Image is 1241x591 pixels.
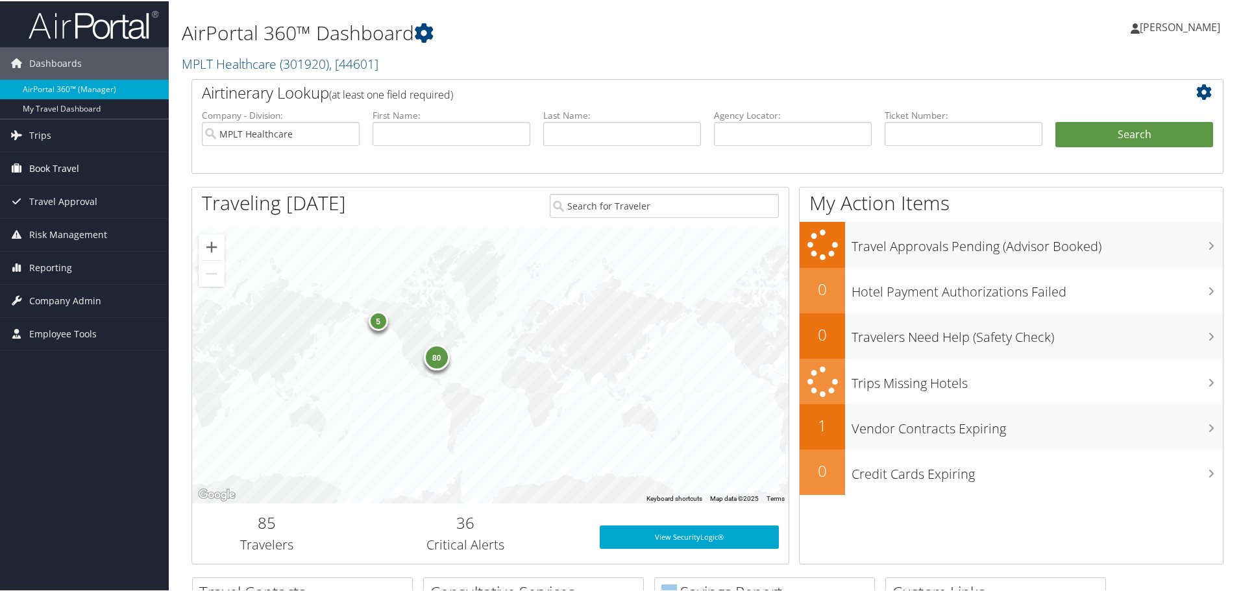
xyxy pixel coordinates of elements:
img: Google [195,485,238,502]
label: Ticket Number: [885,108,1042,121]
img: airportal-logo.png [29,8,158,39]
span: [PERSON_NAME] [1140,19,1220,33]
h3: Critical Alerts [351,535,580,553]
h3: Vendor Contracts Expiring [852,412,1223,437]
span: Company Admin [29,283,101,316]
a: 0Travelers Need Help (Safety Check) [800,312,1223,357]
span: Book Travel [29,151,79,184]
span: Dashboards [29,46,82,78]
a: Terms (opens in new tab) [767,494,785,501]
a: 0Hotel Payment Authorizations Failed [800,267,1223,312]
input: Search for Traveler [550,193,779,217]
button: Zoom out [199,259,225,285]
h2: 36 [351,511,580,533]
h2: 1 [800,413,845,435]
div: 5 [368,310,387,330]
h2: 0 [800,277,845,299]
h1: Traveling [DATE] [202,188,346,215]
h3: Travelers [202,535,332,553]
h3: Trips Missing Hotels [852,367,1223,391]
span: ( 301920 ) [280,54,329,71]
span: , [ 44601 ] [329,54,378,71]
h2: 85 [202,511,332,533]
button: Search [1055,121,1213,147]
h3: Travelers Need Help (Safety Check) [852,320,1223,345]
span: Map data ©2025 [710,494,759,501]
a: 1Vendor Contracts Expiring [800,403,1223,448]
a: Open this area in Google Maps (opens a new window) [195,485,238,502]
label: First Name: [373,108,530,121]
a: Travel Approvals Pending (Advisor Booked) [800,221,1223,267]
h1: AirPortal 360™ Dashboard [182,18,883,45]
span: Reporting [29,250,72,283]
span: Employee Tools [29,317,97,349]
a: Trips Missing Hotels [800,357,1223,404]
span: Risk Management [29,217,107,250]
a: 0Credit Cards Expiring [800,448,1223,494]
h3: Hotel Payment Authorizations Failed [852,275,1223,300]
a: [PERSON_NAME] [1131,6,1233,45]
span: Travel Approval [29,184,97,217]
a: View SecurityLogic® [600,524,779,548]
h2: 0 [800,322,845,344]
h3: Credit Cards Expiring [852,457,1223,482]
a: MPLT Healthcare [182,54,378,71]
h3: Travel Approvals Pending (Advisor Booked) [852,230,1223,254]
label: Agency Locator: [714,108,872,121]
h2: 0 [800,459,845,481]
button: Keyboard shortcuts [646,493,702,502]
span: Trips [29,118,51,151]
label: Last Name: [543,108,701,121]
h2: Airtinerary Lookup [202,80,1127,103]
span: (at least one field required) [329,86,453,101]
div: 80 [423,343,449,369]
button: Zoom in [199,233,225,259]
h1: My Action Items [800,188,1223,215]
label: Company - Division: [202,108,360,121]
